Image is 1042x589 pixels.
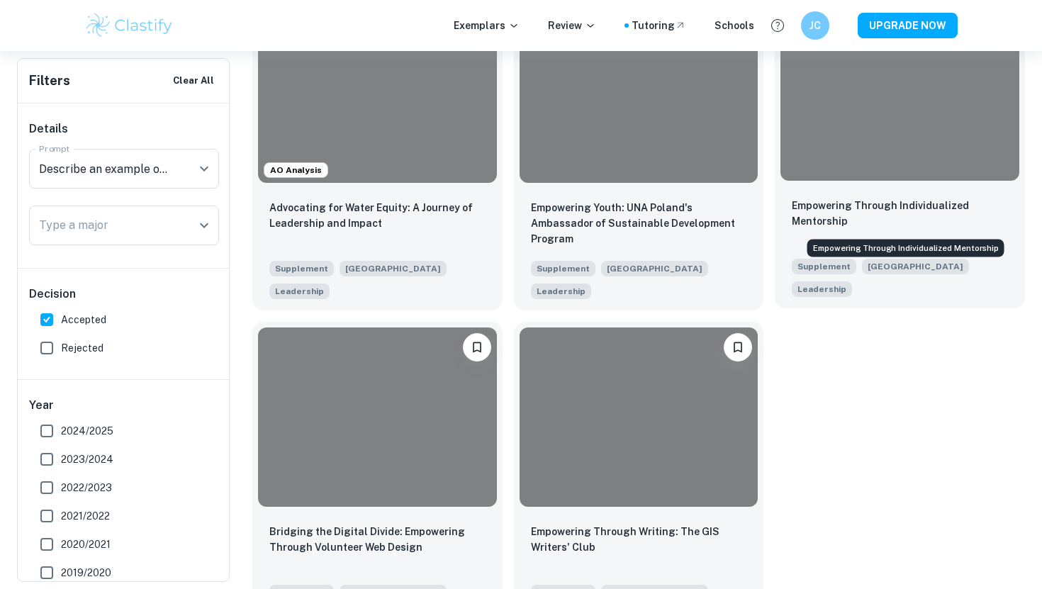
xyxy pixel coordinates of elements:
span: Leadership [797,283,846,296]
a: Schools [715,18,754,33]
button: Clear All [169,70,218,91]
p: Review [548,18,596,33]
button: Open [194,159,214,179]
label: Prompt [39,142,70,155]
h6: Year [29,397,219,414]
h6: Decision [29,286,219,303]
p: Empowering Through Writing: The GIS Writers' Club [531,524,747,555]
p: Exemplars [454,18,520,33]
p: Empowering Youth: UNA Poland's Ambassador of Sustainable Development Program [531,200,747,247]
span: [GEOGRAPHIC_DATA] [862,259,969,274]
button: JC [801,11,829,40]
p: Empowering Through Individualized Mentorship [792,198,1008,229]
span: Supplement [531,261,595,276]
span: Supplement [792,259,856,274]
a: Tutoring [632,18,686,33]
span: Accepted [61,312,106,327]
span: [GEOGRAPHIC_DATA] [340,261,447,276]
h6: Details [29,120,219,138]
span: Leadership [275,285,324,298]
span: Leadership [537,285,586,298]
span: 2020/2021 [61,537,111,552]
p: Bridging the Digital Divide: Empowering Through Volunteer Web Design [269,524,486,555]
span: Describe an example of your leadership experience in which you have positively influenced others,... [269,282,330,299]
button: Bookmark [463,333,491,361]
span: Rejected [61,340,103,356]
button: Help and Feedback [766,13,790,38]
button: Bookmark [724,333,752,361]
img: Clastify logo [84,11,174,40]
h6: Filters [29,71,70,91]
h6: JC [807,18,824,33]
span: 2023/2024 [61,451,113,467]
p: Advocating for Water Equity: A Journey of Leadership and Impact [269,200,486,231]
span: 2019/2020 [61,565,111,580]
button: Open [194,215,214,235]
button: UPGRADE NOW [858,13,958,38]
div: Empowering Through Individualized Mentorship [807,240,1004,257]
span: Supplement [269,261,334,276]
span: AO Analysis [264,164,327,176]
span: Describe an example of your leadership experience in which you have positively influenced others,... [531,282,591,299]
span: [GEOGRAPHIC_DATA] [601,261,708,276]
span: 2024/2025 [61,423,113,439]
span: 2022/2023 [61,480,112,495]
span: 2021/2022 [61,508,110,524]
span: Describe an example of your leadership experience in which you have positively influenced others,... [792,280,852,297]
